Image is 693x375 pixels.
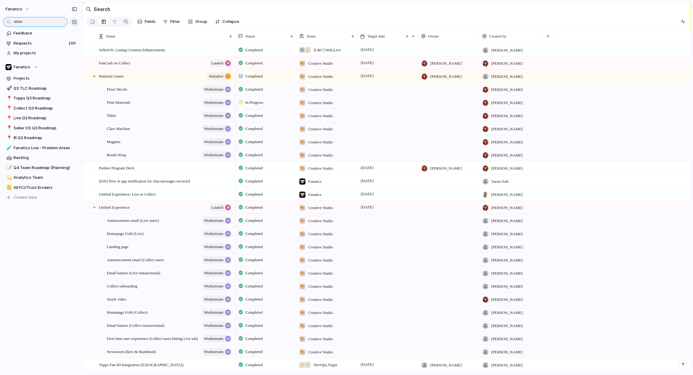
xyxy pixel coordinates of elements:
span: workstream [204,348,223,356]
span: Analytics Team [14,175,77,181]
button: workstream [202,295,232,303]
span: Completed [245,73,263,79]
span: [PERSON_NAME] [491,100,523,106]
span: [DATE] [359,46,375,53]
span: My projects [14,50,77,56]
span: Create view [14,194,37,200]
button: workstream [202,243,232,251]
a: My projects [3,49,79,58]
span: workstream [204,295,223,304]
span: Tshirt [107,112,116,119]
div: 🎨 [299,244,305,250]
span: workstream [204,124,223,133]
span: Completed [245,191,263,197]
span: Fields [145,19,156,25]
span: Completed [245,139,263,145]
span: Creative Studio [308,244,333,250]
div: 📒All FCI/Trust Eroders [3,183,79,192]
span: Creative Studio [308,87,333,93]
span: Fanatics [308,192,321,198]
button: workstream [202,99,232,106]
span: Annoucement email (Live users) [107,217,159,224]
a: 📝Q4 Team Roadmap (Planning) [3,163,79,172]
div: 📍Collect Q3 Roadmap [3,104,79,113]
span: Floor Decals [107,85,127,92]
span: Completed [245,218,263,224]
span: Creative Studio [308,100,333,106]
span: [DATE] [359,72,375,80]
span: Fanatics [308,178,321,185]
span: [DATE] [359,361,375,368]
a: Projects [3,74,79,83]
span: Homepage IAM (Collect) [107,308,148,316]
span: Group [195,19,207,25]
span: Completed [245,126,263,132]
span: Collect onboarding [107,282,137,289]
div: 🎨 [299,74,305,80]
span: workstream [204,282,223,290]
span: Q4 Team Roadmap (Planning) [14,165,77,171]
span: workstream [204,111,223,120]
div: 💫 [6,174,11,181]
span: Creative Studio [308,231,333,237]
a: 💫Analytics Team [3,173,79,182]
span: [DATE] [359,204,375,211]
span: Live Q3 Roadmap [14,115,77,121]
div: ⚡ [305,47,311,53]
div: 📍 [6,115,11,122]
span: Collect Q3 Roadmap [14,105,77,111]
span: Completed [245,47,263,53]
div: 🧪Fanatics Live - Problem Areas [3,143,79,153]
div: 🧪 [6,144,11,151]
a: Feedback [3,29,79,38]
button: Fanatics [3,63,79,72]
span: Creative Studio [308,257,333,263]
span: Creative Studio [308,165,333,171]
span: [PERSON_NAME] [491,60,523,67]
div: 🎨 [299,270,305,276]
span: Completed [245,270,263,276]
span: Completed [245,257,263,263]
button: 🧪 [5,145,12,151]
span: Creative Studio [308,60,333,67]
button: 🤖 [5,155,12,161]
button: Create view [3,193,79,202]
span: Completed [245,323,263,329]
span: Completed [245,244,263,250]
span: [PERSON_NAME] [491,231,523,237]
div: 🎨 [299,205,305,211]
a: 🤖Backlog [3,153,79,162]
button: workstream [202,308,232,316]
span: Projects [14,75,77,81]
span: Completed [245,296,263,302]
button: 💫 [5,175,12,181]
span: workstream [204,321,223,330]
div: 📍 [6,105,11,112]
span: Yaron Sole [491,178,509,185]
span: [PERSON_NAME] [491,47,523,53]
span: Completed [245,204,263,211]
div: 🎨 [299,126,305,132]
span: [PERSON_NAME] [491,218,523,224]
div: 📍Seller OS Q3 Roadmap [3,124,79,133]
span: Creative Studio [308,270,333,276]
span: [PERSON_NAME] [491,87,523,93]
button: 📍 [5,135,12,141]
div: 🎨 [299,113,305,119]
button: Group [185,17,210,27]
span: Email banner (Collect transactional) [107,322,164,329]
div: 📒 [6,184,11,191]
button: workstream [202,85,232,93]
div: 🎨 [299,349,305,355]
span: Unified Experience [99,204,130,211]
button: 📒 [5,185,12,191]
span: Landing page [107,243,128,250]
span: Creative Studio [308,323,333,329]
div: ⚡ [305,362,311,368]
span: Creative Studio [308,139,333,145]
span: [DATE] [359,190,375,198]
a: 📍IR Q3 Roadmap [3,133,79,142]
